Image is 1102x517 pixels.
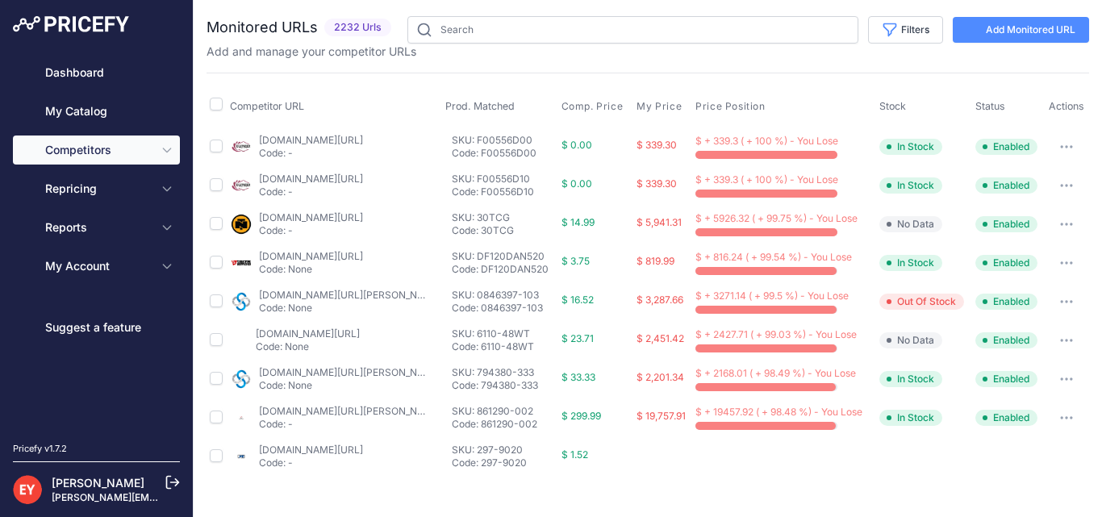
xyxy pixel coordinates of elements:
span: Out Of Stock [879,294,964,310]
span: Price Position [695,100,765,113]
span: Enabled [975,139,1037,155]
a: Dashboard [13,58,180,87]
p: SKU: 6110-48WT [452,327,555,340]
button: My Account [13,252,180,281]
a: [DOMAIN_NAME][URL] [259,444,363,456]
span: In Stock [879,177,942,194]
span: $ + 339.3 ( + 100 %) - You Lose [695,135,838,147]
p: Code: DF120DAN520 [452,263,555,276]
p: Code: 6110-48WT [452,340,555,353]
a: Add Monitored URL [953,17,1089,43]
span: $ 819.99 [637,255,674,267]
span: Enabled [975,216,1037,232]
span: $ + 5926.32 ( + 99.75 %) - You Lose [695,212,858,224]
span: Competitor URL [230,100,304,112]
span: $ 1.52 [561,448,588,461]
p: SKU: 861290-002 [452,405,555,418]
span: $ 33.33 [561,371,595,383]
a: [DOMAIN_NAME][URL] [256,327,360,340]
span: 2232 Urls [324,19,391,37]
p: Add and manage your competitor URLs [207,44,416,60]
span: Status [975,100,1005,112]
div: Pricefy v1.7.2 [13,442,67,456]
button: Competitors [13,136,180,165]
span: $ + 3271.14 ( + 99.5 %) - You Lose [695,290,849,302]
span: $ + 2427.71 ( + 99.03 %) - You Lose [695,328,857,340]
span: $ 2,451.42 [637,332,684,344]
span: In Stock [879,371,942,387]
p: Code: 297-9020 [452,457,555,469]
span: No Data [879,216,942,232]
span: $ + 816.24 ( + 99.54 %) - You Lose [695,251,852,263]
span: $ 23.71 [561,332,594,344]
a: [DOMAIN_NAME][URL][PERSON_NAME][PERSON_NAME] [259,366,520,378]
p: Code: None [259,302,427,315]
p: SKU: 30TCG [452,211,555,224]
p: Code: - [259,147,363,160]
button: Filters [868,16,943,44]
a: [DOMAIN_NAME][URL] [259,211,363,223]
span: My Account [45,258,151,274]
span: $ 0.00 [561,139,592,151]
p: SKU: 0846397-103 [452,289,555,302]
p: Code: None [259,379,427,392]
p: Code: 861290-002 [452,418,555,431]
span: $ 299.99 [561,410,601,422]
button: Repricing [13,174,180,203]
p: Code: 30TCG [452,224,555,237]
span: $ 339.30 [637,139,677,151]
input: Search [407,16,858,44]
button: Comp. Price [561,100,627,113]
span: Enabled [975,294,1037,310]
a: [DOMAIN_NAME][URL] [259,134,363,146]
span: Enabled [975,410,1037,426]
p: Code: None [256,340,360,353]
nav: Sidebar [13,58,180,423]
span: Enabled [975,255,1037,271]
span: In Stock [879,410,942,426]
span: $ 16.52 [561,294,594,306]
span: $ + 2168.01 ( + 98.49 %) - You Lose [695,367,856,379]
span: $ 3,287.66 [637,294,683,306]
span: $ + 19457.92 ( + 98.48 %) - You Lose [695,406,862,418]
p: SKU: DF120DAN520 [452,250,555,263]
span: In Stock [879,255,942,271]
span: Enabled [975,177,1037,194]
p: Code: - [259,186,363,198]
p: Code: - [259,224,363,237]
p: SKU: 794380-333 [452,366,555,379]
span: $ 339.30 [637,177,677,190]
span: Enabled [975,371,1037,387]
p: Code: 794380-333 [452,379,555,392]
p: Code: F00556D00 [452,147,555,160]
span: Competitors [45,142,151,158]
span: $ 5,941.31 [637,216,682,228]
a: [PERSON_NAME][EMAIL_ADDRESS][PERSON_NAME][DOMAIN_NAME] [52,491,380,503]
span: $ 2,201.34 [637,371,684,383]
span: Repricing [45,181,151,197]
span: $ 19,757.91 [637,410,686,422]
span: Actions [1049,100,1084,112]
span: Enabled [975,332,1037,348]
button: Price Position [695,100,768,113]
span: No Data [879,332,942,348]
span: $ 0.00 [561,177,592,190]
a: My Catalog [13,97,180,126]
p: SKU: F00556D10 [452,173,555,186]
a: [DOMAIN_NAME][URL] [259,250,363,262]
span: Prod. Matched [445,100,515,112]
h2: Monitored URLs [207,16,318,39]
span: $ 3.75 [561,255,590,267]
a: [DOMAIN_NAME][URL] [259,173,363,185]
a: [DOMAIN_NAME][URL][PERSON_NAME][PERSON_NAME] [259,289,520,301]
span: $ + 339.3 ( + 100 %) - You Lose [695,173,838,186]
span: Comp. Price [561,100,624,113]
span: In Stock [879,139,942,155]
p: SKU: 297-9020 [452,444,555,457]
p: Code: F00556D10 [452,186,555,198]
span: Stock [879,100,906,112]
span: My Price [637,100,682,113]
a: [PERSON_NAME] [52,476,144,490]
p: Code: 0846397-103 [452,302,555,315]
img: Pricefy Logo [13,16,129,32]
